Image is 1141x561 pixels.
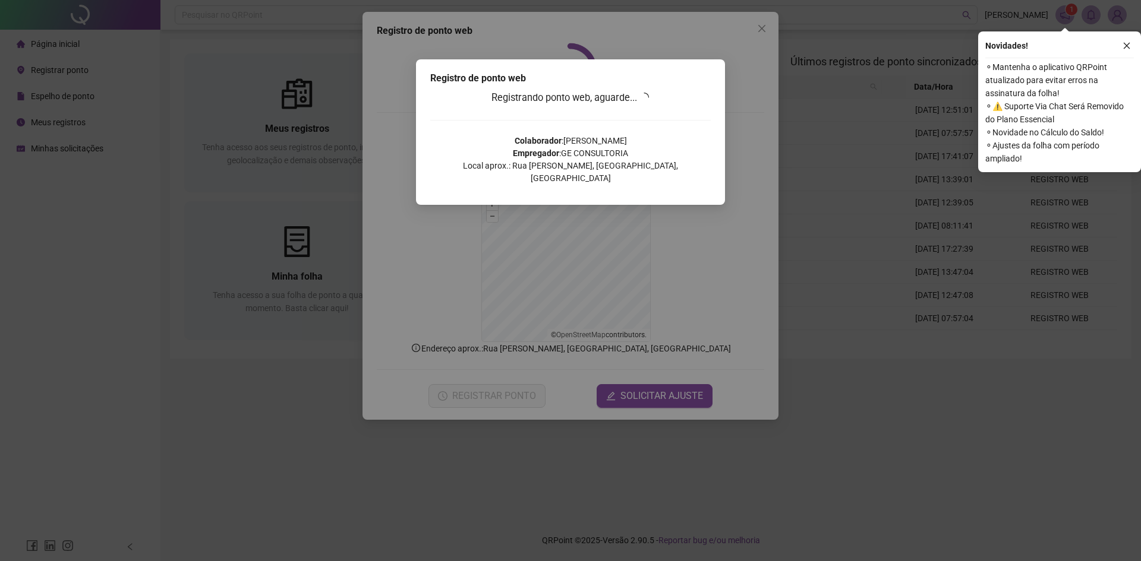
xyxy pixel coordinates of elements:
span: ⚬ Mantenha o aplicativo QRPoint atualizado para evitar erros na assinatura da folha! [985,61,1134,100]
span: loading [639,93,649,102]
strong: Empregador [513,148,559,158]
p: : [PERSON_NAME] : GE CONSULTORIA Local aprox.: Rua [PERSON_NAME], [GEOGRAPHIC_DATA], [GEOGRAPHIC_... [430,135,711,185]
span: ⚬ Ajustes da folha com período ampliado! [985,139,1134,165]
span: close [1123,42,1131,50]
h3: Registrando ponto web, aguarde... [430,90,711,106]
span: ⚬ ⚠️ Suporte Via Chat Será Removido do Plano Essencial [985,100,1134,126]
strong: Colaborador [515,136,562,145]
span: Novidades ! [985,39,1028,52]
span: ⚬ Novidade no Cálculo do Saldo! [985,126,1134,139]
div: Registro de ponto web [430,71,711,85]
